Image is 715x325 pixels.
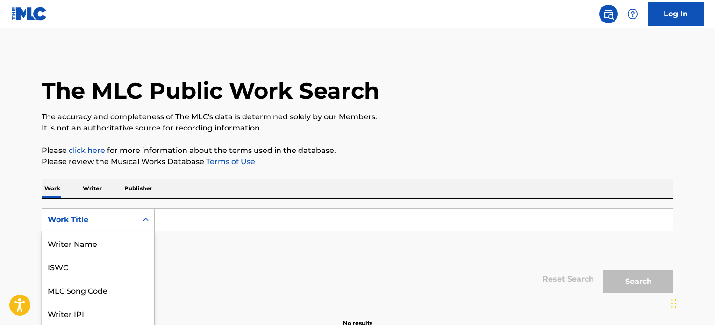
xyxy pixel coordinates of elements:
[42,208,673,298] form: Search Form
[42,111,673,123] p: The accuracy and completeness of The MLC's data is determined solely by our Members.
[668,280,715,325] iframe: Chat Widget
[11,7,47,21] img: MLC Logo
[42,302,154,325] div: Writer IPI
[42,255,154,278] div: ISWC
[627,8,638,20] img: help
[42,145,673,156] p: Please for more information about the terms used in the database.
[48,214,132,225] div: Work Title
[603,8,614,20] img: search
[122,179,155,198] p: Publisher
[42,156,673,167] p: Please review the Musical Works Database
[42,77,379,105] h1: The MLC Public Work Search
[42,278,154,302] div: MLC Song Code
[648,2,704,26] a: Log In
[623,5,642,23] div: Help
[69,146,105,155] a: click here
[599,5,618,23] a: Public Search
[80,179,105,198] p: Writer
[42,179,63,198] p: Work
[42,123,673,134] p: It is not an authoritative source for recording information.
[42,231,154,255] div: Writer Name
[671,289,677,318] div: Drag
[204,157,255,166] a: Terms of Use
